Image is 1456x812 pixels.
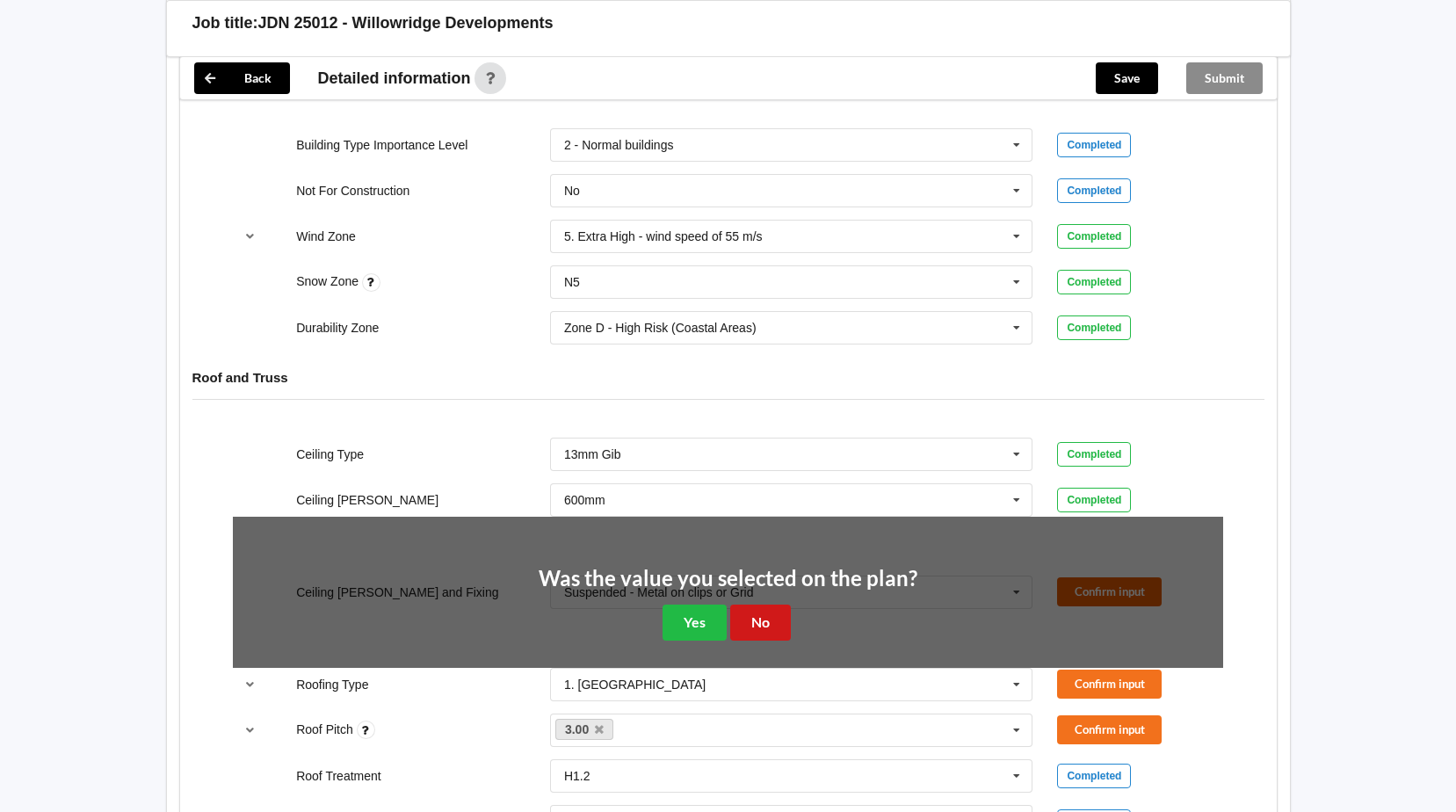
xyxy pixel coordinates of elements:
div: 1. [GEOGRAPHIC_DATA] [564,678,706,691]
div: N5 [564,276,580,288]
h3: JDN 25012 - Willowridge Developments [258,13,554,33]
label: Wind Zone [296,229,356,243]
div: Completed [1057,315,1131,340]
button: reference-toggle [233,221,267,252]
h2: Was the value you selected on the plan? [539,565,917,592]
button: Save [1096,62,1158,94]
label: Roof Pitch [296,722,356,736]
h4: Roof and Truss [192,369,1264,386]
label: Snow Zone [296,274,362,288]
label: Building Type Importance Level [296,138,467,152]
div: Completed [1057,224,1131,249]
label: Not For Construction [296,184,409,198]
button: Yes [663,605,727,641]
div: Completed [1057,270,1131,294]
div: 600mm [564,494,605,506]
label: Durability Zone [296,321,379,335]
div: Completed [1057,442,1131,467]
div: Completed [1057,764,1131,788]
h3: Job title: [192,13,258,33]
label: Ceiling Type [296,447,364,461]
div: H1.2 [564,770,590,782]
button: Back [194,62,290,94]
button: reference-toggle [233,669,267,700]
div: Completed [1057,178,1131,203]
div: 5. Extra High - wind speed of 55 m/s [564,230,763,243]
div: No [564,185,580,197]
span: Detailed information [318,70,471,86]
div: Completed [1057,488,1131,512]
a: 3.00 [555,719,613,740]
button: reference-toggle [233,714,267,746]
div: 13mm Gib [564,448,621,460]
label: Roof Treatment [296,769,381,783]
button: No [730,605,791,641]
label: Roofing Type [296,678,368,692]
button: Confirm input [1057,715,1162,744]
label: Ceiling [PERSON_NAME] [296,493,438,507]
button: Confirm input [1057,670,1162,699]
div: Completed [1057,133,1131,157]
div: 2 - Normal buildings [564,139,674,151]
div: Zone D - High Risk (Coastal Areas) [564,322,757,334]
